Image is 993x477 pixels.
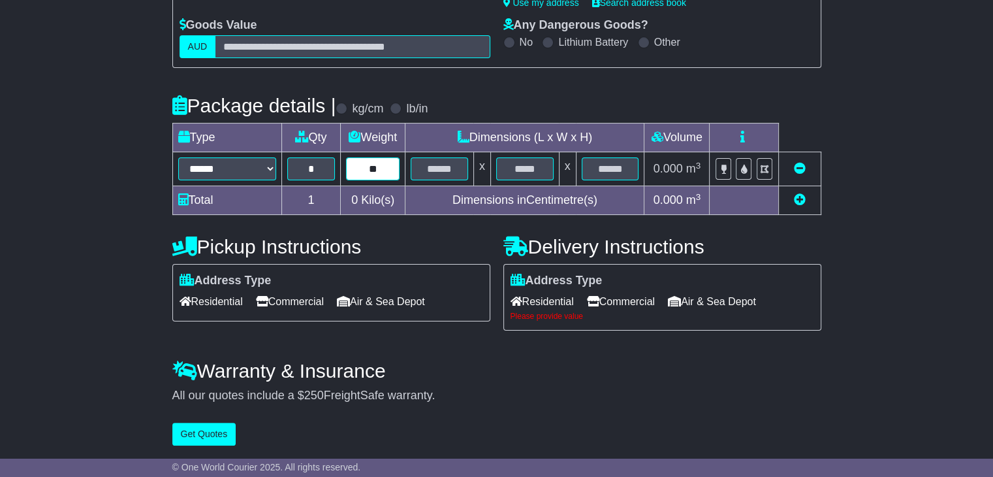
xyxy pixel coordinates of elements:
span: m [686,162,701,175]
span: © One World Courier 2025. All rights reserved. [172,462,361,472]
label: Goods Value [180,18,257,33]
label: Address Type [180,274,272,288]
td: 1 [281,186,341,215]
label: Lithium Battery [558,36,628,48]
label: Other [654,36,680,48]
label: lb/in [406,102,428,116]
span: Commercial [587,291,655,312]
td: x [473,152,490,186]
td: Volume [644,123,710,152]
h4: Pickup Instructions [172,236,490,257]
sup: 3 [696,192,701,202]
td: Dimensions in Centimetre(s) [405,186,644,215]
div: All our quotes include a $ FreightSafe warranty. [172,389,821,403]
td: Dimensions (L x W x H) [405,123,644,152]
span: Residential [511,291,574,312]
h4: Delivery Instructions [503,236,821,257]
label: No [520,36,533,48]
label: Any Dangerous Goods? [503,18,648,33]
h4: Warranty & Insurance [172,360,821,382]
span: 0.000 [654,162,683,175]
label: kg/cm [352,102,383,116]
label: AUD [180,35,216,58]
td: x [559,152,576,186]
td: Type [172,123,281,152]
td: Total [172,186,281,215]
h4: Package details | [172,95,336,116]
div: Please provide value [511,312,814,321]
span: Air & Sea Depot [668,291,756,312]
span: 0 [351,193,358,206]
td: Qty [281,123,341,152]
span: Residential [180,291,243,312]
button: Get Quotes [172,423,236,446]
span: 250 [304,389,324,402]
span: Air & Sea Depot [337,291,425,312]
a: Remove this item [794,162,806,175]
a: Add new item [794,193,806,206]
td: Kilo(s) [341,186,405,215]
td: Weight [341,123,405,152]
span: Commercial [256,291,324,312]
label: Address Type [511,274,603,288]
span: m [686,193,701,206]
span: 0.000 [654,193,683,206]
sup: 3 [696,161,701,171]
